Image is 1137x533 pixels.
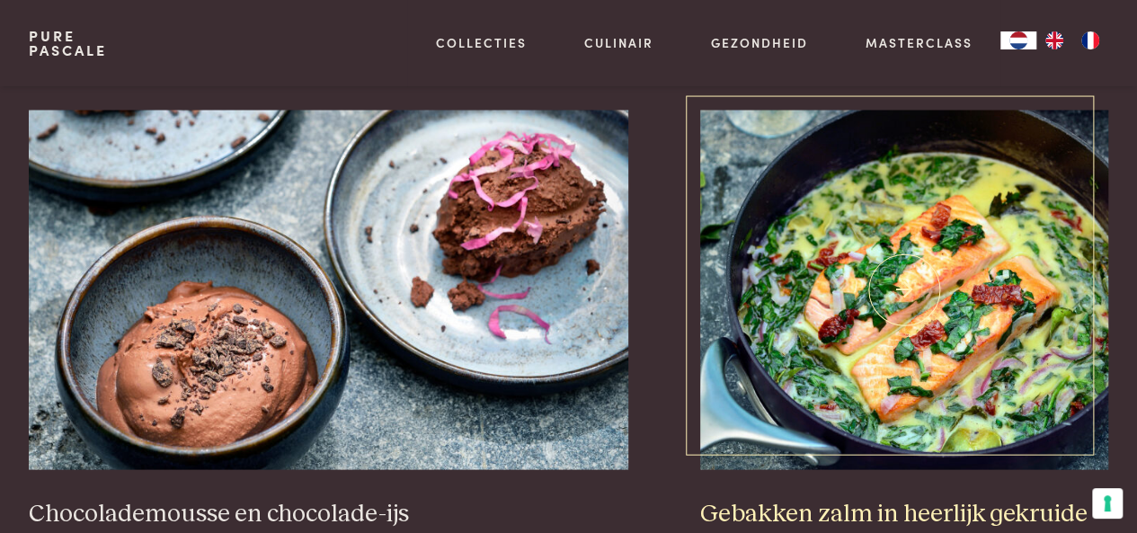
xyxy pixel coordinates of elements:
a: PurePascale [29,29,107,58]
a: Collecties [436,33,527,52]
img: Gebakken zalm in heerlijk gekruide kokosmelksaus (keto) [700,110,1108,469]
a: Culinair [584,33,653,52]
a: EN [1036,31,1072,49]
aside: Language selected: Nederlands [1000,31,1108,49]
button: Uw voorkeuren voor toestemming voor trackingtechnologieën [1092,488,1123,519]
a: Masterclass [865,33,972,52]
a: Gezondheid [711,33,808,52]
a: NL [1000,31,1036,49]
a: FR [1072,31,1108,49]
img: Chocolademousse en chocolade-ijs [29,110,629,469]
a: Chocolademousse en chocolade-ijs Chocolademousse en chocolade-ijs [29,110,629,529]
ul: Language list [1036,31,1108,49]
div: Language [1000,31,1036,49]
h3: Chocolademousse en chocolade-ijs [29,498,629,529]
